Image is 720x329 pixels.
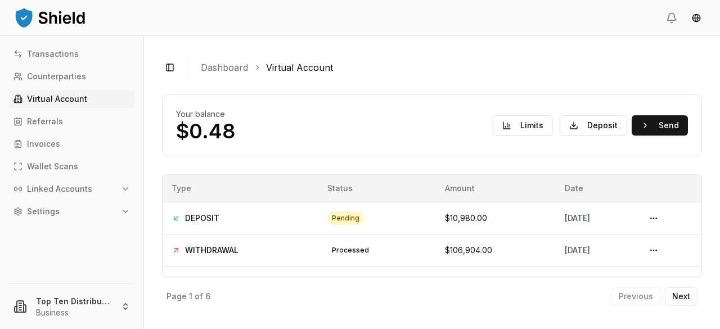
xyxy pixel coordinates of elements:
[27,50,79,58] p: Transactions
[9,67,134,85] a: Counterparties
[176,120,235,142] p: $0.48
[9,90,134,108] a: Virtual Account
[9,157,134,175] a: Wallet Scans
[9,112,134,130] a: Referrals
[436,175,556,202] th: Amount
[556,175,635,202] th: Date
[445,213,487,223] span: $10,980.00
[493,115,553,136] button: Limits
[27,118,63,125] p: Referrals
[632,115,688,136] button: Send
[205,292,210,300] p: 6
[185,245,238,256] span: WITHDRAWAL
[327,276,373,289] div: processed
[195,292,203,300] p: of
[9,180,134,198] button: Linked Accounts
[176,109,225,120] h2: Your balance
[27,95,87,103] p: Virtual Account
[27,73,86,80] p: Counterparties
[13,6,87,29] img: ShieldPay Logo
[565,213,626,224] div: [DATE]
[565,277,626,288] div: [DATE]
[166,292,187,300] p: Page
[9,202,134,220] button: Settings
[445,245,492,255] span: $106,904.00
[9,135,134,153] a: Invoices
[327,211,364,225] div: pending
[318,175,436,202] th: Status
[327,244,373,257] div: processed
[27,208,60,215] p: Settings
[560,115,627,136] button: Deposit
[201,61,693,74] nav: breadcrumb
[189,292,192,300] p: 1
[27,185,92,193] p: Linked Accounts
[185,277,238,288] span: WITHDRAWAL
[163,175,318,202] th: Type
[36,295,112,307] p: Top Ten Distributor
[565,245,626,256] div: [DATE]
[672,292,690,300] p: Next
[4,289,139,325] button: Top Ten DistributorBusiness
[185,213,219,224] span: DEPOSIT
[665,287,697,305] button: Next
[27,140,60,148] p: Invoices
[9,45,134,63] a: Transactions
[266,61,333,74] a: Virtual Account
[27,163,78,170] p: Wallet Scans
[201,61,248,74] a: Dashboard
[36,307,112,318] p: Business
